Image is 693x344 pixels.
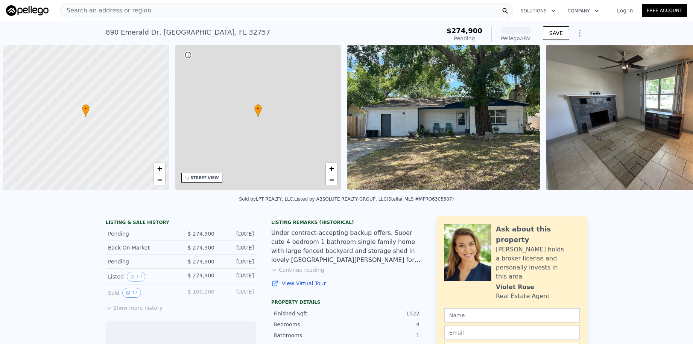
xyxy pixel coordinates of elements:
div: Finished Sqft [274,310,346,317]
div: STREET VIEW [191,175,219,181]
div: 1522 [346,310,419,317]
input: Name [444,308,580,323]
div: LISTING & SALE HISTORY [106,219,256,227]
span: − [329,175,334,184]
img: Pellego [6,5,49,16]
span: $274,900 [447,27,482,35]
img: Sale: 147599353 Parcel: 61896725 [347,45,540,190]
button: View historical data [127,272,145,282]
div: • [82,104,90,117]
a: Zoom out [154,174,165,186]
span: Search an address or region [61,6,151,15]
button: Show Options [572,26,587,41]
div: Pending [108,230,175,237]
div: Violet Rose [496,283,534,292]
div: 890 Emerald Dr , [GEOGRAPHIC_DATA] , FL 32757 [106,27,270,38]
div: Bedrooms [274,321,346,328]
span: + [157,164,162,173]
div: [DATE] [220,288,254,298]
button: Solutions [515,4,562,18]
div: Listed [108,272,175,282]
a: Log In [608,7,642,14]
div: Real Estate Agent [496,292,550,301]
div: 4 [346,321,419,328]
span: $ 100,000 [188,289,214,295]
div: [DATE] [220,272,254,282]
div: [DATE] [220,230,254,237]
div: Property details [271,299,422,305]
div: Back On Market [108,244,175,251]
button: Show more history [106,301,163,312]
button: View historical data [122,288,141,298]
a: View Virtual Tour [271,280,422,287]
span: $ 274,900 [188,272,214,279]
span: • [82,105,90,112]
div: Under contract-accepting backup offers. Super cute 4 bedroom 1 bathroom single family home with l... [271,228,422,265]
div: Pellego ARV [501,35,531,42]
a: Zoom in [154,163,165,174]
div: Bathrooms [274,332,346,339]
div: Pending [447,35,482,42]
div: [DATE] [220,258,254,265]
div: Sold by LPT REALTY, LLC . [239,196,295,202]
button: Company [562,4,605,18]
span: − [157,175,162,184]
span: • [254,105,262,112]
span: + [329,164,334,173]
a: Free Account [642,4,687,17]
div: Listing Remarks (Historical) [271,219,422,225]
div: [PERSON_NAME] holds a broker license and personally invests in this area [496,245,580,281]
div: 1 [346,332,419,339]
div: • [254,104,262,117]
input: Email [444,326,580,340]
span: $ 274,900 [188,231,214,237]
span: $ 274,900 [188,245,214,251]
a: Zoom out [326,174,337,186]
div: Ask about this property [496,224,580,245]
button: SAVE [543,26,569,40]
div: Sold [108,288,175,298]
a: Zoom in [326,163,337,174]
div: [DATE] [220,244,254,251]
div: Pending [108,258,175,265]
span: $ 274,900 [188,259,214,265]
div: Listed by ABSOLUTE REALTY GROUP, LLC (Stellar MLS #MFRO6305507) [294,196,454,202]
button: Continue reading [271,266,324,274]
